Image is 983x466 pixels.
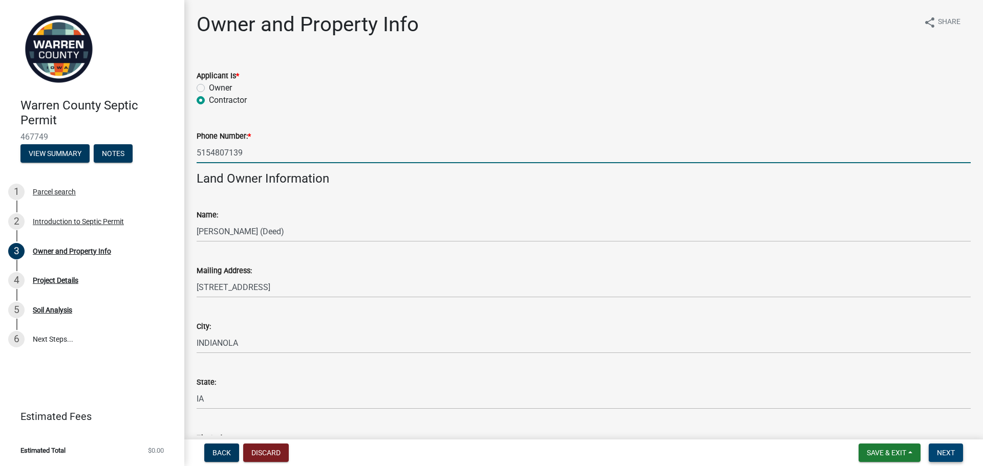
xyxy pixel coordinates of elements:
img: Warren County, Iowa [20,11,97,87]
div: 2 [8,213,25,230]
label: Phone Number: [197,133,251,140]
i: share [924,16,936,29]
div: 5 [8,302,25,318]
div: 1 [8,184,25,200]
button: View Summary [20,144,90,163]
label: Owner [209,82,232,94]
div: 4 [8,272,25,289]
div: 3 [8,243,25,259]
span: 467749 [20,132,164,142]
div: Owner and Property Info [33,248,111,255]
label: Mailing Address: [197,268,252,275]
span: Back [212,449,231,457]
h4: Warren County Septic Permit [20,98,176,128]
div: Introduction to Septic Permit [33,218,124,225]
label: City: [197,323,211,330]
a: Estimated Fees [8,406,168,427]
span: Next [937,449,955,457]
span: Estimated Total [20,447,66,454]
label: Zip Code: [197,435,228,442]
div: 6 [8,331,25,347]
button: Next [929,443,963,462]
span: Share [938,16,960,29]
label: Applicant Is [197,73,239,80]
label: Contractor [209,94,247,106]
div: Project Details [33,277,78,284]
button: Save & Exit [859,443,921,462]
button: Notes [94,144,133,163]
label: State: [197,379,216,386]
span: $0.00 [148,447,164,454]
button: shareShare [915,12,969,32]
label: Name: [197,212,218,219]
h1: Owner and Property Info [197,12,419,37]
button: Discard [243,443,289,462]
span: Save & Exit [867,449,906,457]
wm-modal-confirm: Notes [94,150,133,158]
h4: Land Owner Information [197,171,971,186]
wm-modal-confirm: Summary [20,150,90,158]
div: Soil Analysis [33,306,72,314]
div: Parcel search [33,188,76,195]
button: Back [204,443,239,462]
